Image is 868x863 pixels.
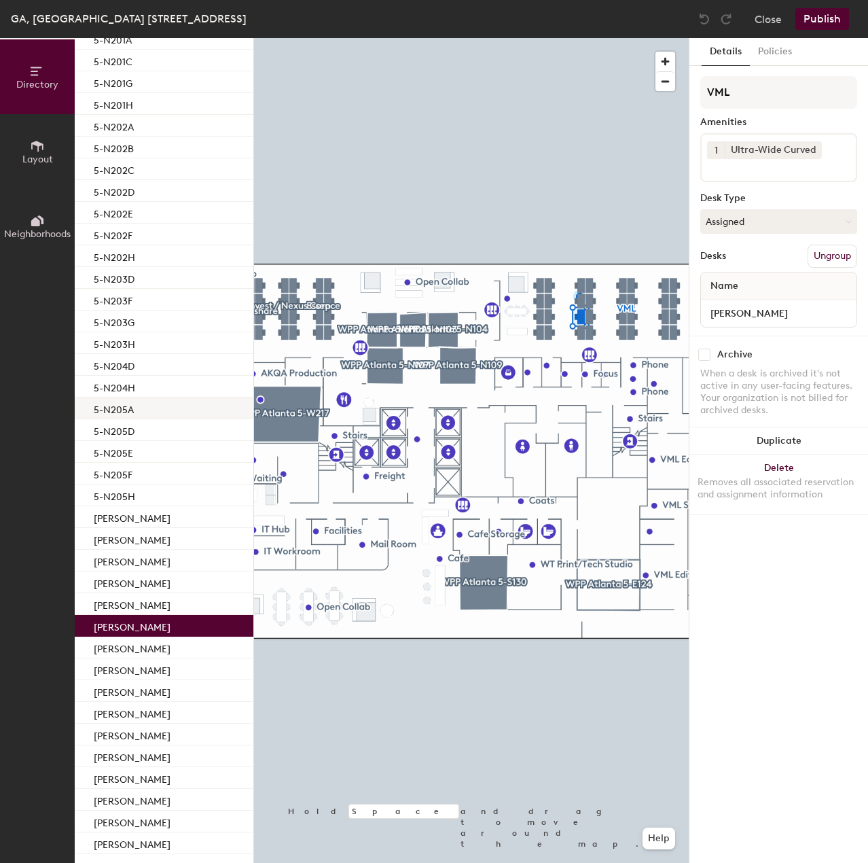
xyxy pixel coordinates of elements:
[94,335,135,351] p: 5-N203H
[643,828,675,849] button: Help
[94,226,132,242] p: 5-N202F
[94,118,134,133] p: 5-N202A
[94,313,134,329] p: 5-N203G
[94,487,135,503] p: 5-N205H
[808,245,857,268] button: Ungroup
[689,455,868,514] button: DeleteRemoves all associated reservation and assignment information
[94,357,134,372] p: 5-N204D
[94,726,170,742] p: [PERSON_NAME]
[94,639,170,655] p: [PERSON_NAME]
[94,596,170,612] p: [PERSON_NAME]
[700,117,857,128] div: Amenities
[698,476,860,501] div: Removes all associated reservation and assignment information
[94,748,170,764] p: [PERSON_NAME]
[750,38,800,66] button: Policies
[795,8,849,30] button: Publish
[715,143,718,158] span: 1
[94,270,134,285] p: 5-N203D
[719,12,733,26] img: Redo
[717,349,753,360] div: Archive
[700,209,857,234] button: Assigned
[94,835,170,851] p: [PERSON_NAME]
[94,139,134,155] p: 5-N202B
[698,12,711,26] img: Undo
[11,10,247,27] div: GA, [GEOGRAPHIC_DATA] [STREET_ADDRESS]
[94,444,133,459] p: 5-N205E
[689,427,868,455] button: Duplicate
[94,574,170,590] p: [PERSON_NAME]
[725,141,822,159] div: Ultra-Wide Curved
[94,813,170,829] p: [PERSON_NAME]
[94,465,132,481] p: 5-N205F
[700,193,857,204] div: Desk Type
[704,274,745,298] span: Name
[94,96,133,111] p: 5-N201H
[94,248,135,264] p: 5-N202H
[700,368,857,417] div: When a desk is archived it's not active in any user-facing features. Your organization is not bil...
[94,74,132,90] p: 5-N201G
[707,141,725,159] button: 1
[94,661,170,677] p: [PERSON_NAME]
[94,400,134,416] p: 5-N205A
[704,304,854,323] input: Unnamed desk
[94,161,134,177] p: 5-N202C
[94,292,132,307] p: 5-N203F
[94,422,134,438] p: 5-N205D
[94,792,170,807] p: [PERSON_NAME]
[94,31,132,46] p: 5-N201A
[94,183,134,198] p: 5-N202D
[755,8,782,30] button: Close
[94,205,133,220] p: 5-N202E
[94,509,170,525] p: [PERSON_NAME]
[22,154,53,165] span: Layout
[94,552,170,568] p: [PERSON_NAME]
[94,618,170,633] p: [PERSON_NAME]
[4,228,71,240] span: Neighborhoods
[94,52,132,68] p: 5-N201C
[702,38,750,66] button: Details
[700,251,726,262] div: Desks
[94,378,135,394] p: 5-N204H
[94,770,170,786] p: [PERSON_NAME]
[94,531,170,546] p: [PERSON_NAME]
[94,683,170,699] p: [PERSON_NAME]
[16,79,58,90] span: Directory
[94,705,170,720] p: [PERSON_NAME]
